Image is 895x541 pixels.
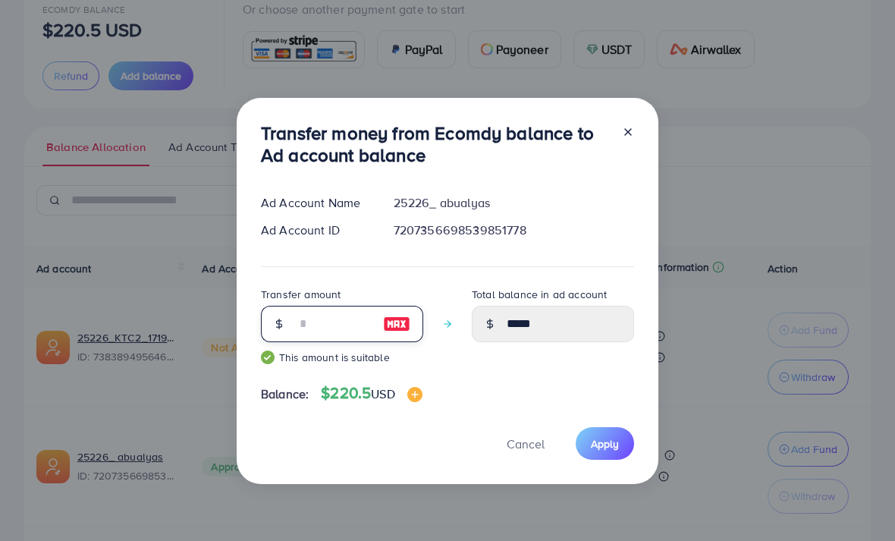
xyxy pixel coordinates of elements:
img: image [407,387,422,402]
span: Apply [591,436,619,451]
iframe: Chat [831,473,884,530]
img: image [383,315,410,333]
div: 25226_ abualyas [382,194,646,212]
button: Apply [576,427,634,460]
label: Transfer amount [261,287,341,302]
div: Ad Account ID [249,222,382,239]
button: Cancel [488,427,564,460]
img: guide [261,351,275,364]
small: This amount is suitable [261,350,423,365]
span: Cancel [507,436,545,452]
div: Ad Account Name [249,194,382,212]
div: 7207356698539851778 [382,222,646,239]
span: Balance: [261,385,309,403]
span: USD [371,385,394,402]
h4: $220.5 [321,384,422,403]
label: Total balance in ad account [472,287,607,302]
h3: Transfer money from Ecomdy balance to Ad account balance [261,122,610,166]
